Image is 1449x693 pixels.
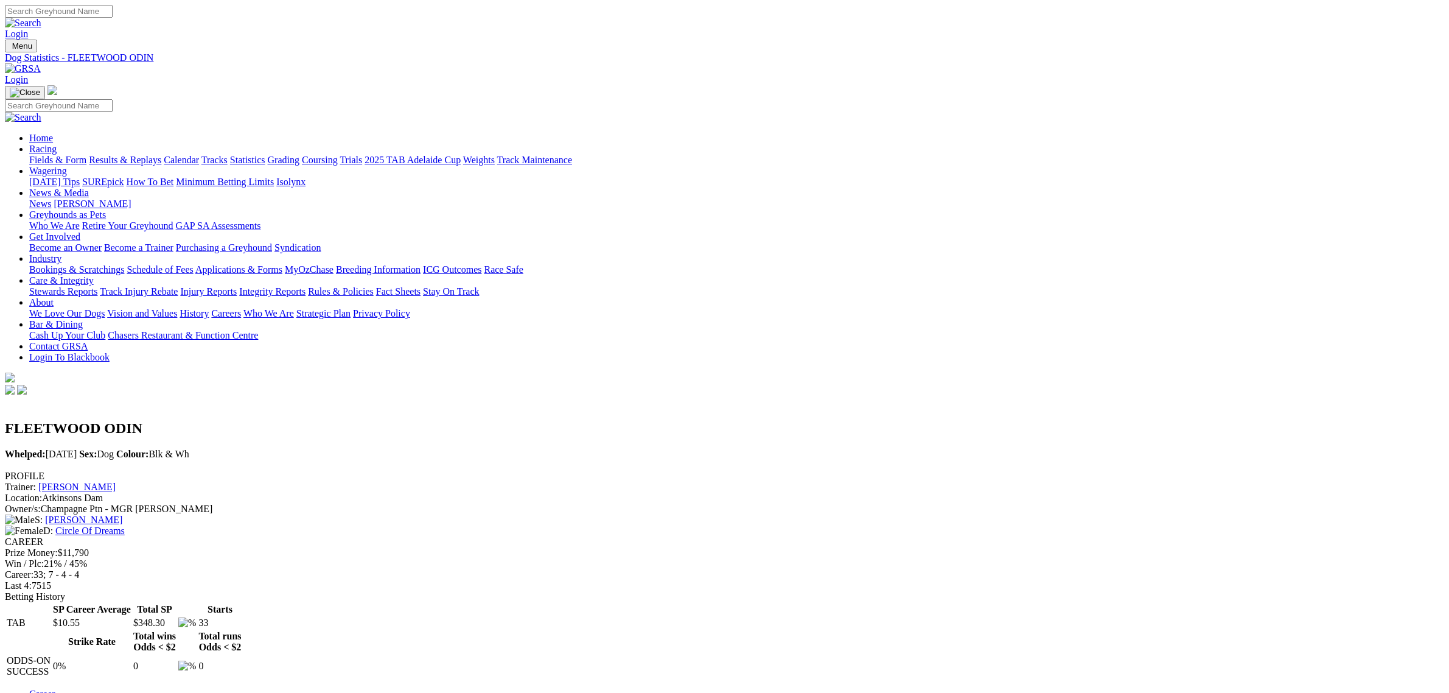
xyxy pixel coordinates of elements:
[176,177,274,187] a: Minimum Betting Limits
[29,188,89,198] a: News & Media
[178,661,196,672] img: %
[178,617,196,628] img: %
[29,177,1444,188] div: Wagering
[29,144,57,154] a: Racing
[353,308,410,318] a: Privacy Policy
[29,341,88,351] a: Contact GRSA
[5,385,15,395] img: facebook.svg
[29,220,1444,231] div: Greyhounds as Pets
[5,526,43,536] img: Female
[376,286,421,297] a: Fact Sheets
[29,231,80,242] a: Get Involved
[5,547,1444,558] div: $11,790
[29,308,1444,319] div: About
[5,63,41,74] img: GRSA
[180,308,209,318] a: History
[5,515,43,525] span: S:
[79,449,97,459] b: Sex:
[133,655,176,678] td: 0
[243,308,294,318] a: Who We Are
[5,449,77,459] span: [DATE]
[29,330,105,340] a: Cash Up Your Club
[38,482,116,492] a: [PERSON_NAME]
[89,155,161,165] a: Results & Replays
[29,220,80,231] a: Who We Are
[29,264,124,275] a: Bookings & Scratchings
[29,199,51,209] a: News
[180,286,237,297] a: Injury Reports
[108,330,258,340] a: Chasers Restaurant & Function Centre
[29,264,1444,275] div: Industry
[5,569,33,580] span: Career:
[296,308,351,318] a: Strategic Plan
[5,493,42,503] span: Location:
[127,264,193,275] a: Schedule of Fees
[29,242,1444,253] div: Get Involved
[116,449,189,459] span: Blk & Wh
[29,308,105,318] a: We Love Our Dogs
[340,155,362,165] a: Trials
[5,504,1444,515] div: Champagne Ptn - MGR [PERSON_NAME]
[5,482,36,492] span: Trainer:
[133,630,176,653] th: Total wins Odds < $2
[29,133,53,143] a: Home
[198,603,242,616] th: Starts
[104,242,173,253] a: Become a Trainer
[230,155,265,165] a: Statistics
[5,536,1444,547] div: CAREER
[5,493,1444,504] div: Atkinsons Dam
[10,88,40,97] img: Close
[52,617,131,629] td: $10.55
[29,155,86,165] a: Fields & Form
[17,385,27,395] img: twitter.svg
[29,319,83,329] a: Bar & Dining
[127,177,174,187] a: How To Bet
[198,617,242,629] td: 33
[29,286,97,297] a: Stewards Reports
[198,630,242,653] th: Total runs Odds < $2
[29,199,1444,209] div: News & Media
[100,286,178,297] a: Track Injury Rebate
[5,515,35,526] img: Male
[302,155,338,165] a: Coursing
[497,155,572,165] a: Track Maintenance
[5,112,41,123] img: Search
[5,40,37,52] button: Toggle navigation
[5,449,46,459] b: Whelped:
[5,580,32,591] span: Last 4:
[268,155,299,165] a: Grading
[12,41,32,51] span: Menu
[52,630,131,653] th: Strike Rate
[5,547,58,558] span: Prize Money:
[107,308,177,318] a: Vision and Values
[285,264,333,275] a: MyOzChase
[463,155,495,165] a: Weights
[5,558,1444,569] div: 21% / 45%
[133,617,176,629] td: $348.30
[54,199,131,209] a: [PERSON_NAME]
[82,220,173,231] a: Retire Your Greyhound
[308,286,374,297] a: Rules & Policies
[5,52,1444,63] a: Dog Statistics - FLEETWOOD ODIN
[29,242,102,253] a: Become an Owner
[79,449,114,459] span: Dog
[484,264,523,275] a: Race Safe
[5,74,28,85] a: Login
[5,504,41,514] span: Owner/s:
[5,18,41,29] img: Search
[29,297,54,308] a: About
[29,286,1444,297] div: Care & Integrity
[274,242,321,253] a: Syndication
[6,655,51,678] td: ODDS-ON SUCCESS
[6,617,51,629] td: TAB
[29,166,67,176] a: Wagering
[5,471,1444,482] div: PROFILE
[211,308,241,318] a: Careers
[133,603,176,616] th: Total SP
[5,373,15,382] img: logo-grsa-white.png
[239,286,306,297] a: Integrity Reports
[276,177,306,187] a: Isolynx
[365,155,461,165] a: 2025 TAB Adelaide Cup
[201,155,228,165] a: Tracks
